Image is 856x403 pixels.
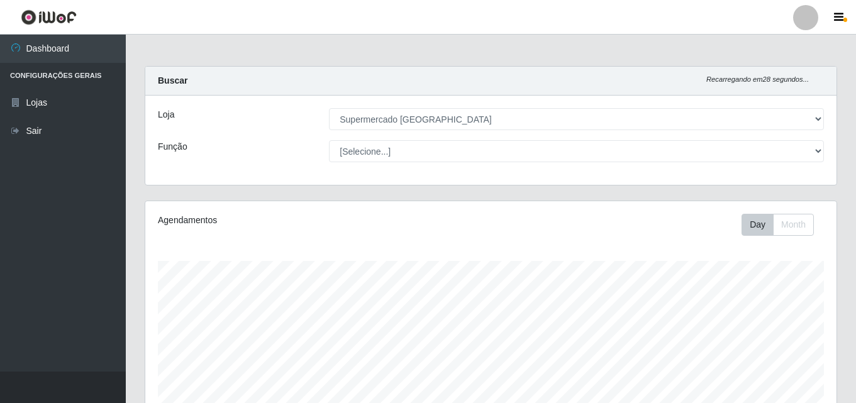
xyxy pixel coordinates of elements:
[706,75,809,83] i: Recarregando em 28 segundos...
[742,214,824,236] div: Toolbar with button groups
[158,214,425,227] div: Agendamentos
[773,214,814,236] button: Month
[742,214,814,236] div: First group
[158,75,187,86] strong: Buscar
[158,140,187,153] label: Função
[21,9,77,25] img: CoreUI Logo
[742,214,774,236] button: Day
[158,108,174,121] label: Loja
